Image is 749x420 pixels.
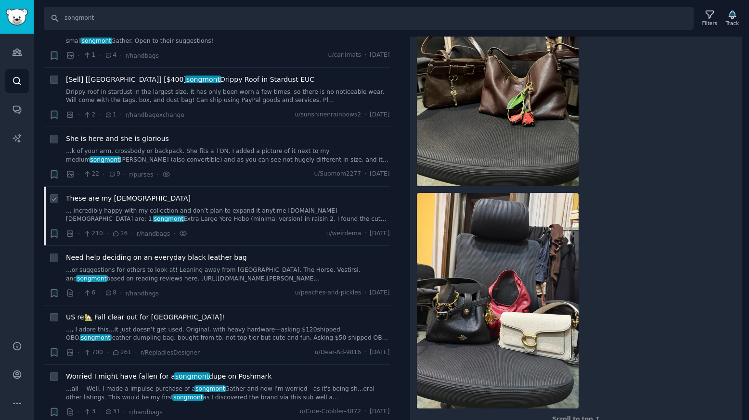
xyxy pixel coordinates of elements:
span: 31 [104,407,120,416]
span: · [106,229,108,239]
span: · [106,347,108,357]
span: · [364,229,366,238]
span: · [99,288,101,298]
span: · [124,169,126,179]
span: [DATE] [370,51,389,60]
span: u/Cute-Cobbler-4872 [300,407,361,416]
span: songmont [172,394,204,401]
span: Worried I might have fallen for a dupe on Poshmark [66,371,271,382]
div: Filters [702,20,717,26]
span: u/sunshinenrainbows2 [295,111,362,119]
span: · [78,51,80,61]
span: 1 [83,51,95,60]
span: · [78,347,80,357]
a: ... my eye but I don’t carry a lot of stuff so I’m deciding between the mini version or the small... [66,28,390,45]
span: · [78,407,80,417]
span: · [156,169,158,179]
a: ...k of your arm, crossbody or backpack. She fits a TON. I added a picture of it next to my mediu... [66,147,390,164]
span: songmont [153,216,184,222]
span: · [364,51,366,60]
span: [DATE] [370,289,389,297]
span: u/weirdema [326,229,361,238]
span: 22 [83,170,99,178]
span: 2 [83,111,95,119]
span: songmont [194,385,226,392]
span: 210 [83,229,103,238]
span: [Sell] [[GEOGRAPHIC_DATA]] [$400] Drippy Roof in Stardust EUC [66,75,314,85]
span: u/carlimats [328,51,362,60]
span: 8 [104,289,116,297]
span: [DATE] [370,348,389,357]
span: [DATE] [370,407,389,416]
span: · [364,111,366,119]
span: · [99,110,101,120]
span: · [99,51,101,61]
span: r/handbags [125,290,158,297]
span: u/Supmom2277 [314,170,361,178]
a: US re🏡 Fall clear out for [GEOGRAPHIC_DATA]! [66,312,225,322]
span: · [364,289,366,297]
span: 261 [112,348,131,357]
span: r/handbagexchange [125,112,184,118]
a: Need help deciding on an everyday black leather bag [66,253,247,263]
a: ...all -- Well, I made a impulse purchase of asongmontGather and now I'm worried - as it's being ... [66,385,390,402]
span: r/handbags [137,230,170,237]
span: · [78,110,80,120]
span: songmont [80,334,111,341]
span: r/purses [129,171,153,178]
a: ... incredibly happy with my collection and don’t plan to expand it anytime [DOMAIN_NAME] [DEMOGR... [66,207,390,224]
button: Track [723,8,742,28]
span: 3 [83,407,95,416]
span: · [124,407,126,417]
span: r/handbags [125,52,158,59]
span: 26 [112,229,128,238]
span: songmont [174,372,210,380]
a: [Sell] [[GEOGRAPHIC_DATA]] [$400]songmontDrippy Roof in Stardust EUC [66,75,314,85]
span: r/handbags [129,409,162,416]
span: · [99,407,101,417]
span: 1 [104,111,116,119]
span: 4 [104,51,116,60]
span: · [120,51,122,61]
img: GummySearch logo [6,9,28,25]
span: songmont [81,38,112,44]
a: ..., I adore this…it just doesn’t get used. Original, with heavy hardware—asking $120shipped OBO.... [66,326,390,343]
span: u/Dear-Ad-9816 [315,348,361,357]
span: [DATE] [370,170,389,178]
div: Track [726,20,739,26]
span: · [135,347,137,357]
a: Drippy roof in stardust in the largest size. It has only been worn a few times, so there is no no... [66,88,390,105]
span: · [364,407,366,416]
span: · [78,169,80,179]
span: · [364,348,366,357]
span: · [120,288,122,298]
span: · [364,170,366,178]
a: Worried I might have fallen for asongmontdupe on Poshmark [66,371,271,382]
span: songmont [90,156,121,163]
span: songmont [76,275,107,282]
span: songmont [185,76,221,83]
span: [DATE] [370,111,389,119]
span: 700 [83,348,103,357]
span: · [103,169,104,179]
span: 6 [83,289,95,297]
a: These are my [DEMOGRAPHIC_DATA] [66,193,191,204]
span: u/peaches-and-pickles [295,289,361,297]
input: Search Keyword [44,7,694,30]
span: · [131,229,133,239]
span: r/RepladiesDesigner [141,349,200,356]
a: She is here and she is glorious [66,134,169,144]
span: [DATE] [370,229,389,238]
span: · [78,229,80,239]
a: ...or suggestions for others to look at! Leaning away from [GEOGRAPHIC_DATA], The Horse, Vestirsi... [66,266,390,283]
img: These are my ladies [417,193,579,408]
span: 9 [108,170,120,178]
span: · [173,229,175,239]
span: · [78,288,80,298]
span: · [120,110,122,120]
